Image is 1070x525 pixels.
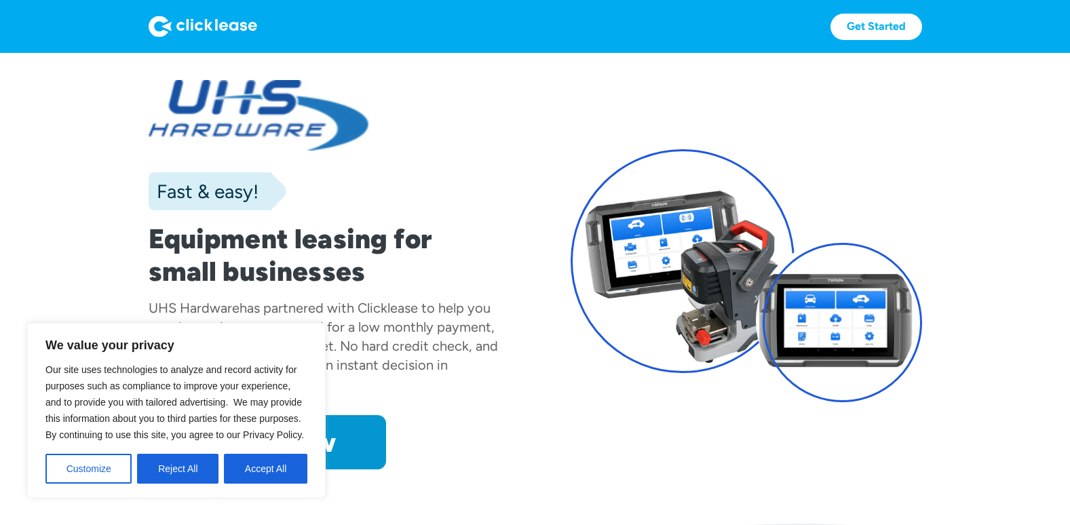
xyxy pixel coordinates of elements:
[45,337,307,353] p: We value your privacy
[149,16,257,37] img: Logo
[45,454,132,484] button: Customize
[137,454,218,484] button: Reject All
[149,300,240,316] div: UHS Hardware
[149,178,259,205] div: Fast & easy!
[149,222,500,288] h1: Equipment leasing for small businesses
[149,300,498,392] div: has partnered with Clicklease to help you get the equipment you need for a low monthly payment, c...
[224,454,307,484] button: Accept All
[45,364,304,440] span: Our site uses technologies to analyze and record activity for purposes such as compliance to impr...
[830,14,922,40] a: Get Started
[27,323,326,498] div: We value your privacy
